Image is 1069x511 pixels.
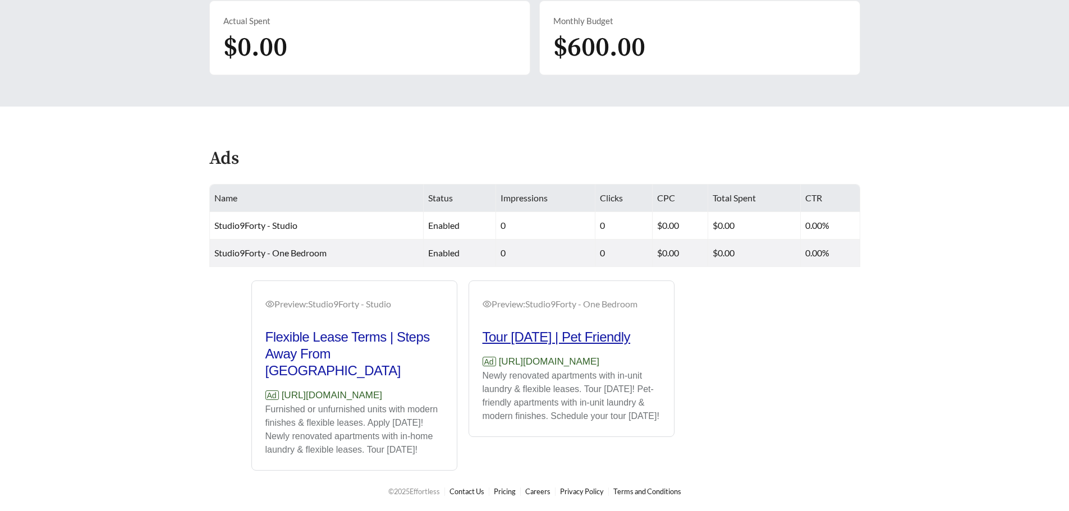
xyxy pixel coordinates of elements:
th: Status [424,185,495,212]
span: Studio9Forty - One Bedroom [214,247,327,258]
span: CTR [805,192,822,203]
a: Careers [525,487,550,496]
td: 0 [496,240,596,267]
td: $0.00 [708,212,801,240]
td: $0.00 [708,240,801,267]
span: Studio9Forty - Studio [214,220,297,231]
th: Total Spent [708,185,801,212]
td: 0.00% [801,240,860,267]
p: Furnished or unfurnished units with modern finishes & flexible leases. Apply [DATE]! Newly renova... [265,403,443,457]
h4: Ads [209,149,239,169]
div: Monthly Budget [553,15,846,27]
h2: Flexible Lease Terms | Steps Away From [GEOGRAPHIC_DATA] [265,329,443,379]
span: © 2025 Effortless [388,487,440,496]
span: $600.00 [553,31,645,65]
div: Actual Spent [223,15,516,27]
a: Terms and Conditions [613,487,681,496]
p: Newly renovated apartments with in-unit laundry & flexible leases. Tour [DATE]! Pet-friendly apar... [483,369,660,423]
span: Ad [483,357,496,366]
td: 0.00% [801,212,860,240]
span: CPC [657,192,675,203]
th: Name [210,185,424,212]
h2: Tour [DATE] | Pet Friendly [483,329,660,346]
span: eye [483,300,492,309]
td: 0 [595,212,653,240]
th: Impressions [496,185,596,212]
td: 0 [595,240,653,267]
span: enabled [428,220,460,231]
span: enabled [428,247,460,258]
a: Privacy Policy [560,487,604,496]
span: eye [265,300,274,309]
div: Preview: Studio9Forty - One Bedroom [483,297,660,311]
a: Contact Us [449,487,484,496]
span: $0.00 [223,31,287,65]
td: $0.00 [653,240,708,267]
th: Clicks [595,185,653,212]
p: [URL][DOMAIN_NAME] [483,355,660,369]
a: Pricing [494,487,516,496]
div: Preview: Studio9Forty - Studio [265,297,443,311]
span: Ad [265,390,279,400]
td: $0.00 [653,212,708,240]
p: [URL][DOMAIN_NAME] [265,388,443,403]
td: 0 [496,212,596,240]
